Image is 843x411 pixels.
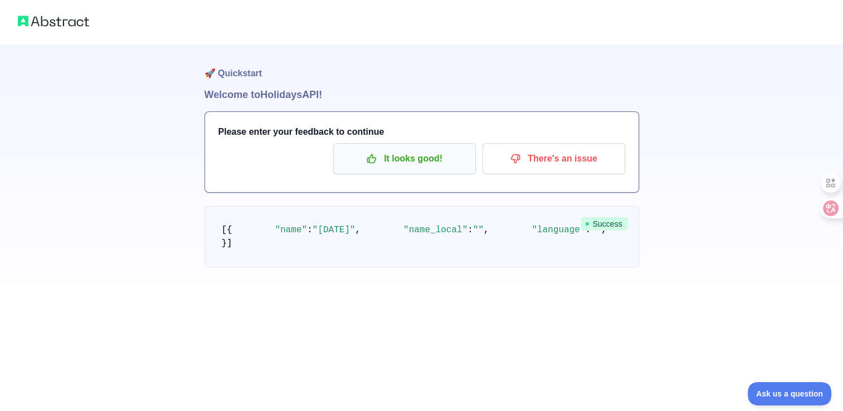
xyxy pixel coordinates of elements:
span: : [467,225,473,235]
span: "name_local" [403,225,467,235]
button: It looks good! [333,143,476,174]
span: Success [581,217,628,231]
span: : [307,225,313,235]
p: It looks good! [342,149,467,168]
button: There's an issue [483,143,625,174]
span: , [355,225,361,235]
span: "[DATE]" [313,225,355,235]
iframe: Toggle Customer Support [748,382,832,405]
h1: 🚀 Quickstart [204,45,639,87]
span: , [484,225,489,235]
h3: Please enter your feedback to continue [218,125,625,139]
span: "name" [275,225,308,235]
h1: Welcome to Holidays API! [204,87,639,102]
span: [ [222,225,227,235]
p: There's an issue [491,149,617,168]
img: Abstract logo [18,13,89,29]
span: "language" [532,225,585,235]
span: "" [473,225,484,235]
